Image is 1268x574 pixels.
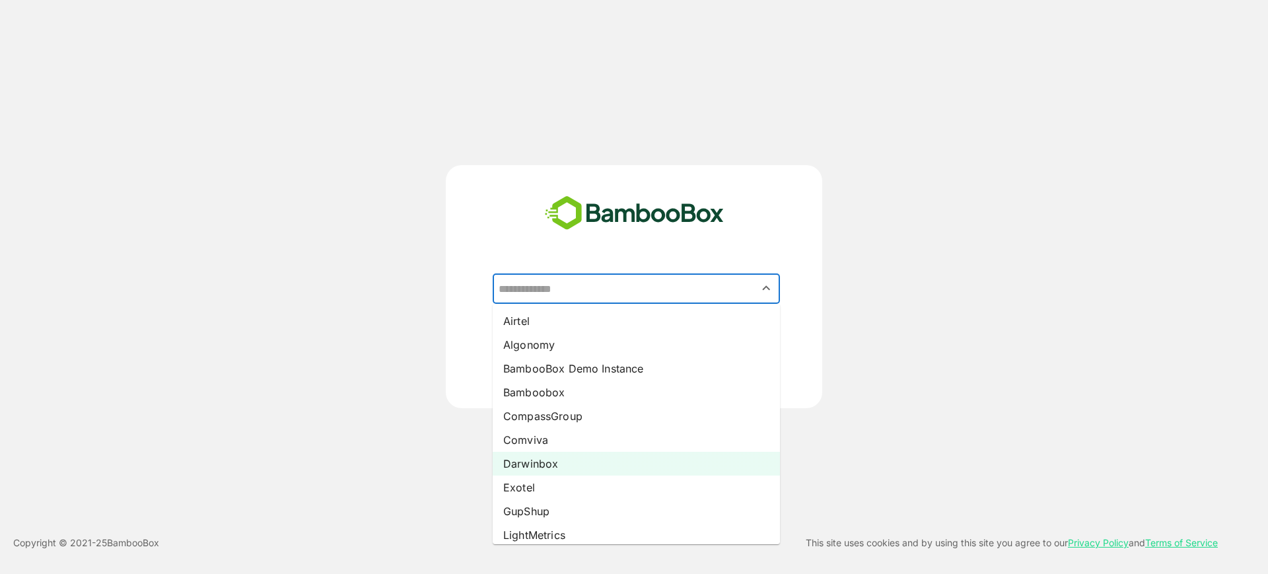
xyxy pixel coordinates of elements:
a: Terms of Service [1145,537,1218,548]
li: Airtel [493,309,780,333]
li: Exotel [493,476,780,499]
li: GupShup [493,499,780,523]
button: Close [757,279,775,297]
li: BambooBox Demo Instance [493,357,780,380]
li: Darwinbox [493,452,780,476]
a: Privacy Policy [1068,537,1129,548]
li: Bamboobox [493,380,780,404]
p: This site uses cookies and by using this site you agree to our and [806,535,1218,551]
li: Comviva [493,428,780,452]
p: Copyright © 2021- 25 BambooBox [13,535,159,551]
li: LightMetrics [493,523,780,547]
li: Algonomy [493,333,780,357]
li: CompassGroup [493,404,780,428]
img: bamboobox [538,192,731,235]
